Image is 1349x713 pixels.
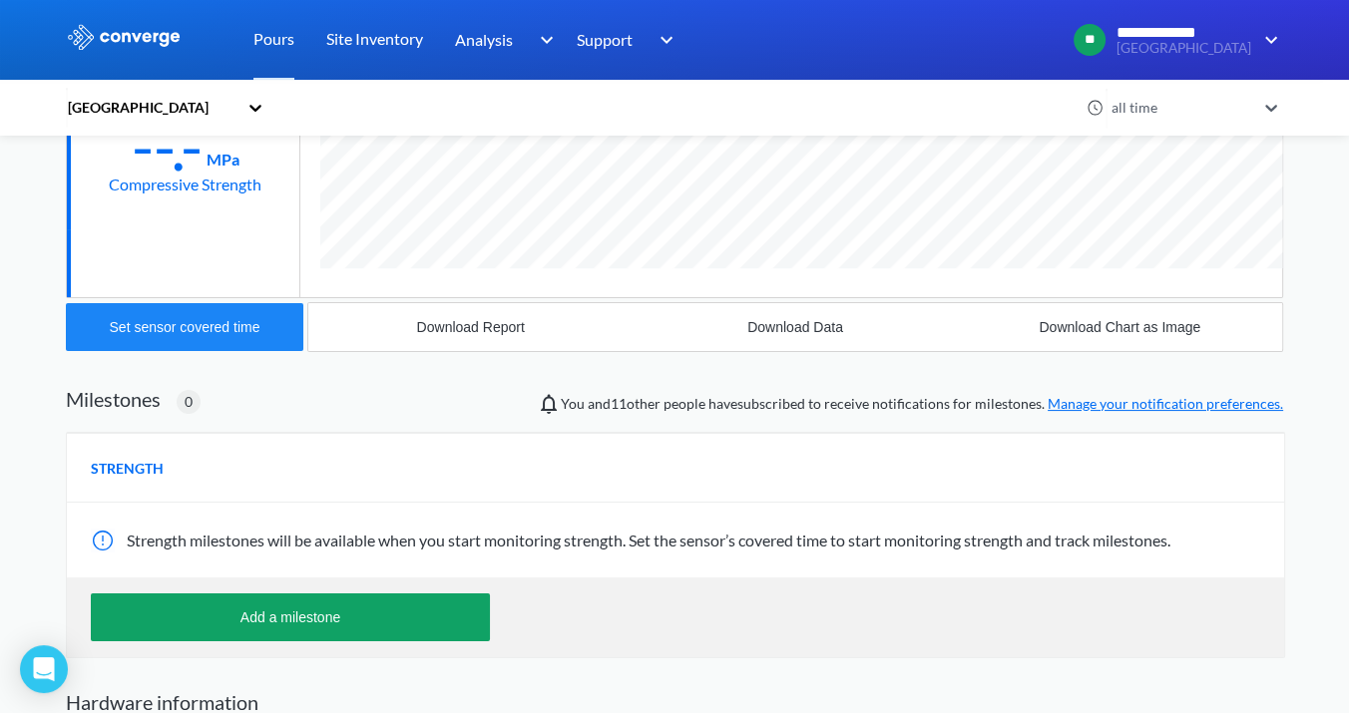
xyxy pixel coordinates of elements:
[527,28,559,52] img: downArrow.svg
[611,395,661,412] span: Jonathan Paul, Bailey Bright, Mircea Zagrean, Alaa Bouayed, Conor Owens, Liliana Cortina, Cyrene ...
[109,172,261,196] div: Compressive Strength
[91,593,490,641] button: Add a milestone
[647,28,678,52] img: downArrow.svg
[561,393,1283,415] span: You and people have subscribed to receive notifications for milestones.
[127,531,1170,549] span: Strength milestones will be available when you start monitoring strength. Set the sensor’s covere...
[633,303,957,351] button: Download Data
[110,319,260,335] div: Set sensor covered time
[66,303,303,351] button: Set sensor covered time
[185,391,193,413] span: 0
[577,27,633,52] span: Support
[66,387,161,411] h2: Milestones
[958,303,1282,351] button: Download Chart as Image
[308,303,633,351] button: Download Report
[417,319,525,335] div: Download Report
[91,458,164,480] span: STRENGTH
[20,645,68,693] div: Open Intercom Messenger
[537,392,561,416] img: notifications-icon.svg
[455,27,513,52] span: Analysis
[747,319,843,335] div: Download Data
[1048,395,1283,412] a: Manage your notification preferences.
[1106,97,1255,119] div: all time
[66,24,182,50] img: logo_ewhite.svg
[66,97,237,119] div: [GEOGRAPHIC_DATA]
[132,122,203,172] div: --.-
[1117,41,1251,56] span: [GEOGRAPHIC_DATA]
[1039,319,1200,335] div: Download Chart as Image
[1087,99,1105,117] img: icon-clock.svg
[1251,28,1283,52] img: downArrow.svg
